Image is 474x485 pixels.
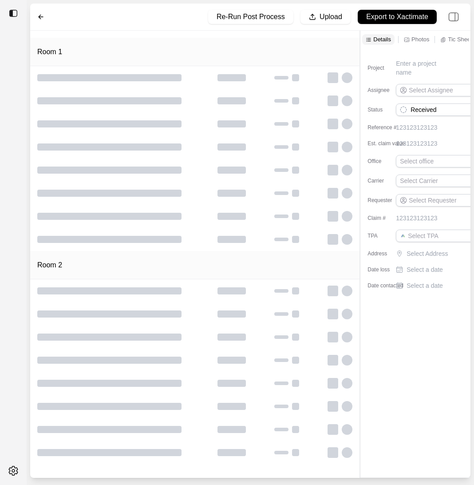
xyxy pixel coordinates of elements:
p: 123123123123 [396,139,437,148]
label: Claim # [367,215,412,222]
label: Reference # [367,124,412,131]
p: Upload [320,12,342,22]
p: Select a date [407,265,443,274]
p: Select a date [407,281,443,290]
label: Project [367,64,412,72]
p: 123123123123 [396,214,437,223]
label: Status [367,106,412,113]
label: Assignee [367,87,412,94]
h1: Room 1 [37,47,62,57]
img: toggle sidebar [9,9,18,18]
p: Re-Run Post Process [217,12,285,22]
p: Details [373,36,391,43]
label: TPA [367,232,412,239]
p: Enter a project name [396,59,453,77]
label: Address [367,250,412,257]
label: Date loss [367,266,412,273]
label: Carrier [367,177,412,184]
label: Office [367,158,412,165]
button: Upload [300,10,351,24]
p: 123123123123 [396,123,437,132]
button: Export to Xactimate [358,10,437,24]
label: Requester [367,197,412,204]
h1: Room 2 [37,260,62,270]
button: Re-Run Post Process [208,10,293,24]
p: Photos [411,36,429,43]
p: Export to Xactimate [366,12,428,22]
label: Date contacted [367,282,412,289]
img: right-panel.svg [444,7,463,27]
label: Est. claim value [367,140,412,147]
